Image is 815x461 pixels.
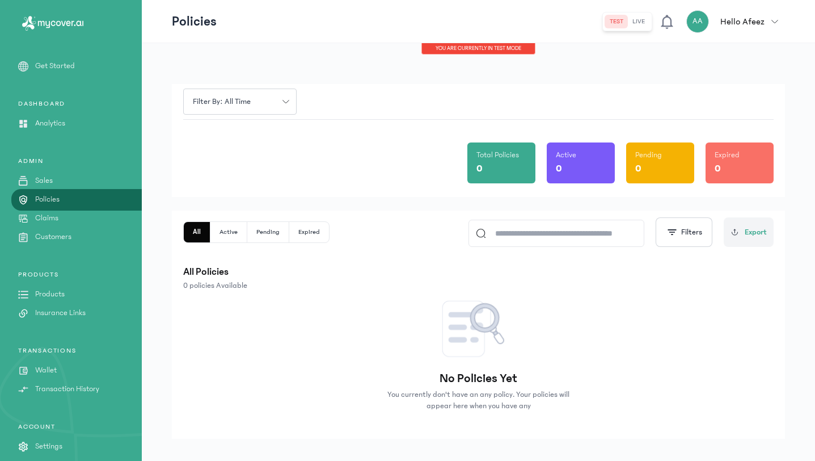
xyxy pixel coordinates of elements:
p: Expired [715,149,740,161]
p: 0 [635,161,641,177]
p: 0 [715,161,721,177]
p: 0 policies Available [183,280,774,291]
span: Filter by: all time [186,96,257,108]
button: All [184,222,210,242]
button: live [628,15,649,28]
p: 0 [556,161,562,177]
p: Transaction History [35,383,99,395]
p: Wallet [35,364,57,376]
p: Settings [35,441,62,452]
p: Hello Afeez [720,15,765,28]
p: Active [556,149,576,161]
p: Total Policies [476,149,519,161]
div: AA [686,10,709,33]
button: test [605,15,628,28]
button: Export [724,217,774,247]
p: All Policies [183,264,774,280]
span: Export [745,227,767,238]
p: Policies [35,194,60,206]
button: AAHello Afeez [686,10,785,33]
button: Expired [289,222,329,242]
p: Pending [635,149,662,161]
p: No Policies Yet [440,371,517,387]
p: Products [35,288,65,300]
button: Filters [656,217,712,247]
p: Customers [35,231,71,243]
button: Active [210,222,247,242]
div: You are currently in TEST MODE [421,43,535,55]
p: Analytics [35,118,65,129]
p: Sales [35,175,53,187]
p: Get Started [35,60,75,72]
p: Claims [35,212,58,224]
p: Insurance Links [35,307,86,319]
p: 0 [476,161,483,177]
button: Pending [247,222,289,242]
button: Filter by: all time [183,89,297,115]
p: Policies [172,12,217,31]
p: You currently don't have an any policy. Your policies will appear here when you have any [379,389,578,412]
